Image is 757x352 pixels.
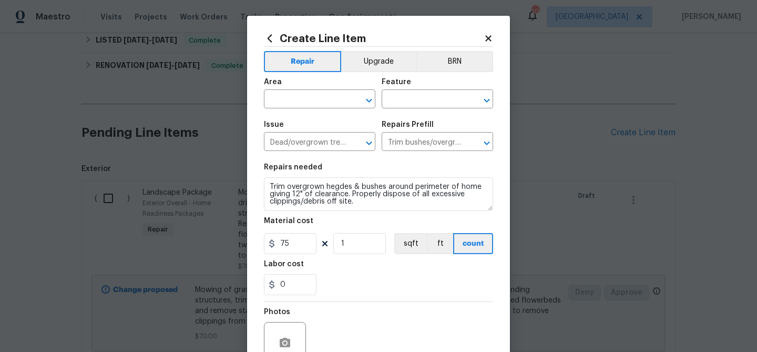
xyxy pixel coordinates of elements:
button: Repair [264,51,341,72]
h5: Issue [264,121,284,128]
h5: Material cost [264,217,313,225]
button: Open [362,93,376,108]
h2: Create Line Item [264,33,484,44]
h5: Area [264,78,282,86]
button: Open [362,136,376,150]
h5: Repairs needed [264,164,322,171]
button: Upgrade [341,51,416,72]
button: count [453,233,493,254]
button: Open [479,136,494,150]
button: Open [479,93,494,108]
h5: Repairs Prefill [382,121,434,128]
h5: Feature [382,78,411,86]
button: sqft [394,233,427,254]
textarea: Trim overgrown hegdes & bushes around perimeter of home giving 12" of clearance. Properly dispose... [264,177,493,211]
h5: Photos [264,308,290,316]
h5: Labor cost [264,260,304,268]
button: ft [427,233,453,254]
button: BRN [416,51,493,72]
